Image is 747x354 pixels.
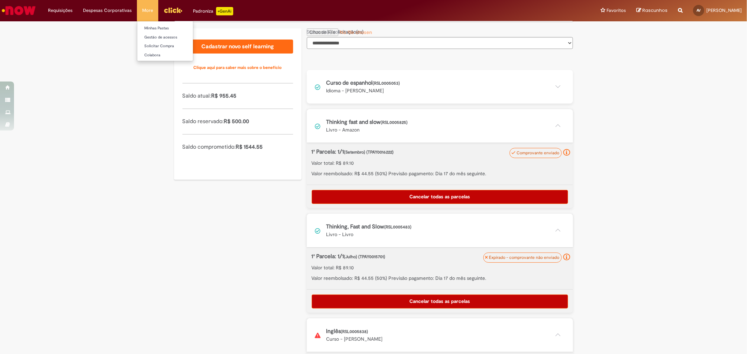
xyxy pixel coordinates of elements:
[236,143,263,150] span: R$ 1544.55
[312,170,568,177] p: Valor reembolsado: R$ 44.55 (50%) Previsão pagamento: Dia 17 do mês seguinte.
[563,254,570,261] i: Parcela expirada e saldo devolvido devido ao não envio dentro do mês referente. Conforme política...
[312,160,568,167] p: Valor total: R$ 89.10
[312,190,568,204] button: Cancelar todas as parcelas
[182,118,293,126] p: Saldo reservado:
[636,7,668,14] a: Rascunhos
[344,254,385,260] span: (Julho) (TPAY0015701)
[697,8,701,13] span: AV
[212,92,237,99] span: R$ 955.45
[563,149,570,156] i: Seu comprovante foi enviado e recebido pelo now. Para folha Ambev: passará para aprovação de seu ...
[142,7,153,14] span: More
[312,275,568,282] p: Valor reembolsado: R$ 44.55 (50%) Previsão pagamento: Dia 17 do mês seguinte.
[193,7,233,15] div: Padroniza
[137,42,214,50] a: Solicitar Compra
[182,143,293,151] p: Saldo comprometido:
[48,7,72,14] span: Requisições
[1,3,37,17] img: ServiceNow
[182,40,293,54] a: Cadastrar novo self learning
[137,24,214,32] a: Minhas Pastas
[489,255,560,260] span: Expirado - comprovante não enviado
[216,7,233,15] p: +GenAi
[137,51,214,59] a: Colabora
[344,149,394,155] span: (Setembro) (TPAY0016222)
[83,7,132,14] span: Despesas Corporativas
[517,150,560,156] span: Comprovante enviado
[137,34,214,41] a: Gestão de acessos
[182,92,293,100] p: Saldo atual:
[706,7,742,13] span: [PERSON_NAME]
[607,7,626,14] span: Favoritos
[642,7,668,14] span: Rascunhos
[312,264,568,271] p: Valor total: R$ 89.10
[312,295,568,309] button: Cancelar todas as parcelas
[312,148,531,156] p: 1ª Parcela: 1/1
[312,253,531,261] p: 1ª Parcela: 1/1
[224,118,249,125] span: R$ 500.00
[164,5,182,15] img: click_logo_yellow_360x200.png
[137,21,193,61] ul: More
[182,61,293,75] a: Clique aqui para saber mais sobre o benefício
